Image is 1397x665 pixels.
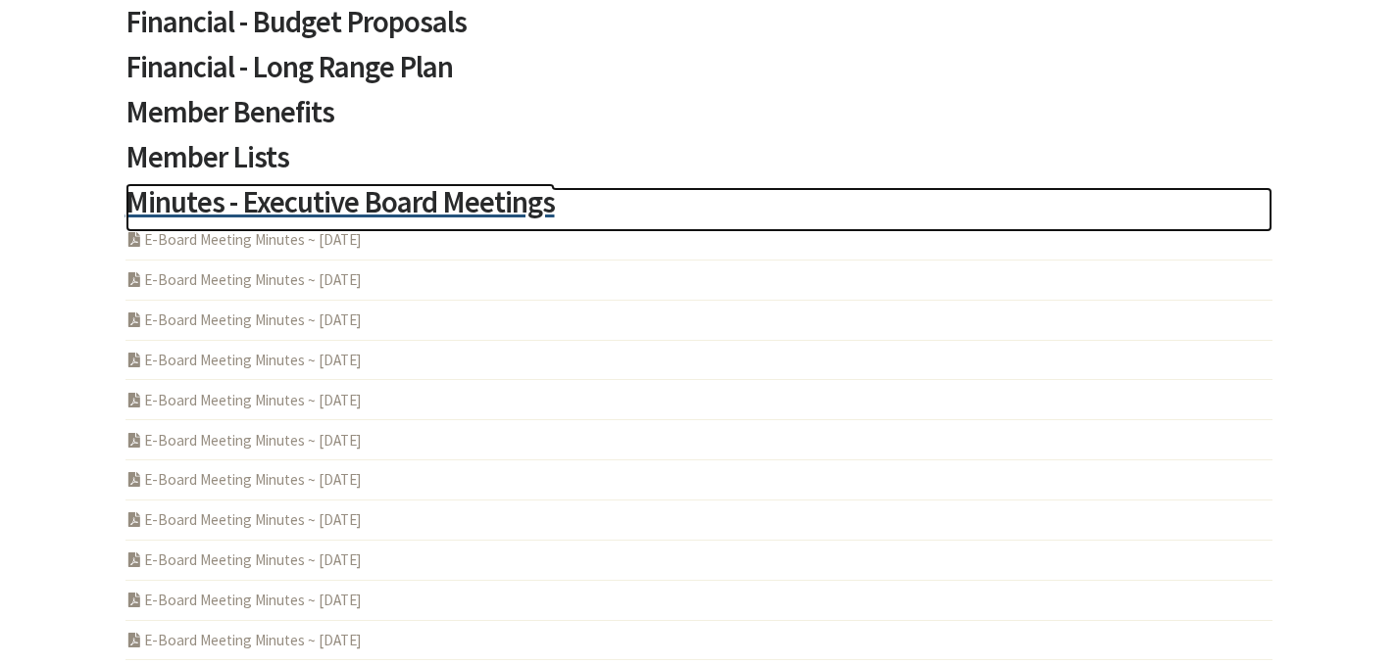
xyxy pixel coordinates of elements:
[125,593,144,607] i: PDF Acrobat Document
[125,232,144,247] i: PDF Acrobat Document
[125,7,1272,52] a: Financial - Budget Proposals
[125,472,144,487] i: PDF Acrobat Document
[125,470,362,489] a: E-Board Meeting Minutes ~ [DATE]
[125,512,144,527] i: PDF Acrobat Document
[125,187,1272,232] a: Minutes - Executive Board Meetings
[125,550,362,569] a: E-Board Meeting Minutes ~ [DATE]
[125,351,362,369] a: E-Board Meeting Minutes ~ [DATE]
[125,310,362,329] a: E-Board Meeting Minutes ~ [DATE]
[125,270,362,289] a: E-Board Meeting Minutes ~ [DATE]
[125,631,362,649] a: E-Board Meeting Minutes ~ [DATE]
[125,230,362,249] a: E-Board Meeting Minutes ~ [DATE]
[125,312,144,327] i: PDF Acrobat Document
[125,510,362,529] a: E-Board Meeting Minutes ~ [DATE]
[125,391,362,409] a: E-Board Meeting Minutes ~ [DATE]
[125,52,1272,97] a: Financial - Long Range Plan
[125,633,144,647] i: PDF Acrobat Document
[125,393,144,407] i: PDF Acrobat Document
[125,272,144,287] i: PDF Acrobat Document
[125,353,144,367] i: PDF Acrobat Document
[125,142,1272,187] a: Member Lists
[125,433,144,448] i: PDF Acrobat Document
[125,431,362,450] a: E-Board Meeting Minutes ~ [DATE]
[125,552,144,567] i: PDF Acrobat Document
[125,97,1272,142] a: Member Benefits
[125,591,362,609] a: E-Board Meeting Minutes ~ [DATE]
